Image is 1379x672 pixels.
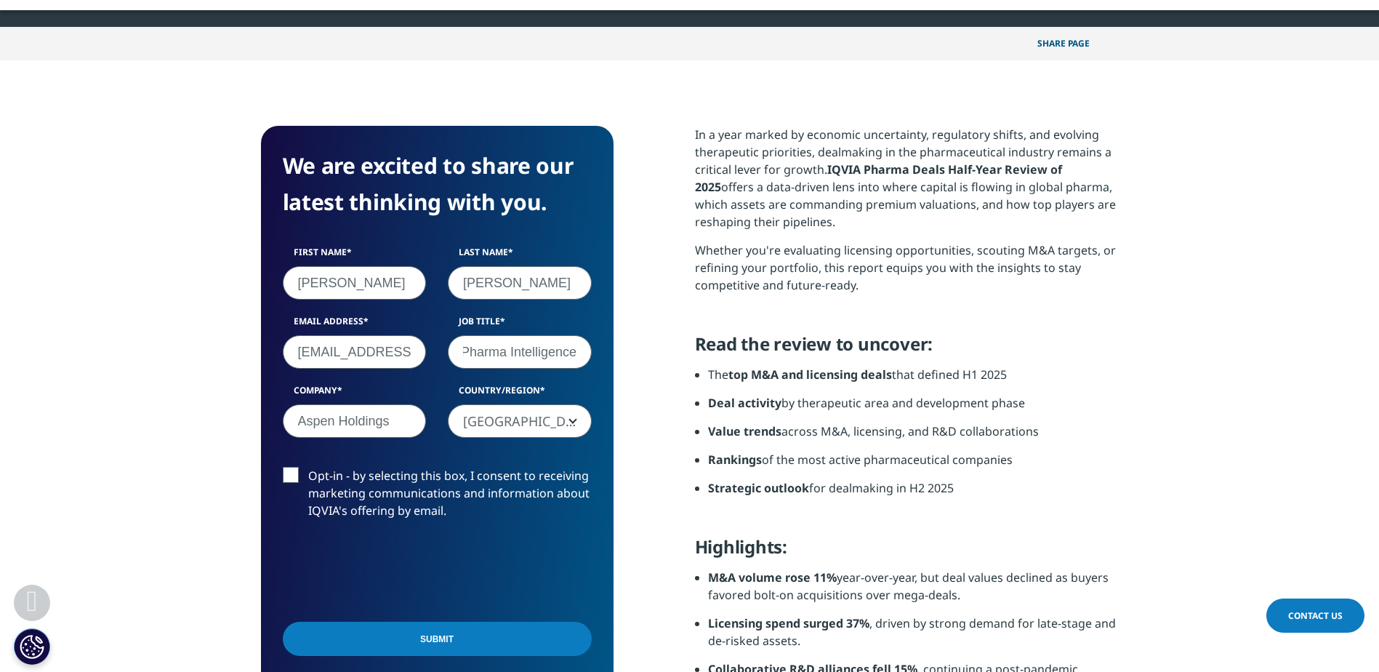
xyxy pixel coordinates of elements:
[283,467,592,527] label: Opt-in - by selecting this box, I consent to receiving marketing communications and information a...
[708,423,781,439] strong: Value trends
[283,246,427,266] label: First Name
[708,452,762,468] strong: Rankings
[708,395,781,411] strong: Deal activity
[708,615,869,631] strong: Licensing spend surged 37%
[283,622,592,656] input: Submit
[448,384,592,404] label: Country/Region
[283,384,427,404] label: Company
[283,315,427,335] label: Email Address
[708,569,837,585] strong: M&A volume rose 11%
[283,543,504,599] iframe: reCAPTCHA
[708,479,1119,508] li: for dealmaking in H2 2025
[448,246,592,266] label: Last Name
[1026,27,1119,60] button: Share PAGEShare PAGE
[708,569,1119,615] li: year-over-year, but deal values declined as buyers favored bolt-on acquisitions over mega-deals.
[1288,609,1343,622] span: Contact Us
[708,451,1119,479] li: of the most active pharmaceutical companies
[695,536,1119,569] h5: Highlights:
[695,126,1119,241] p: In a year marked by economic uncertainty, regulatory shifts, and evolving therapeutic priorities,...
[14,628,50,665] button: Cookies Settings
[1266,599,1364,633] a: Contact Us
[695,241,1119,305] p: Whether you're evaluating licensing opportunities, scouting M&A targets, or refining your portfol...
[1026,27,1119,60] p: Share PAGE
[695,161,1062,195] strong: IQVIA Pharma Deals Half-Year Review of 2025
[448,404,592,438] span: South Africa
[708,366,1119,394] li: The that defined H1 2025
[708,615,1119,660] li: , driven by strong demand for late-stage and de-risked assets.
[695,333,1119,366] h5: Read the review to uncover:
[708,480,809,496] strong: Strategic outlook
[728,367,892,383] strong: top M&A and licensing deals
[708,423,1119,451] li: across M&A, licensing, and R&D collaborations
[449,405,591,439] span: South Africa
[448,315,592,335] label: Job Title
[283,148,592,220] h4: We are excited to share our latest thinking with you.
[708,394,1119,423] li: by therapeutic area and development phase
